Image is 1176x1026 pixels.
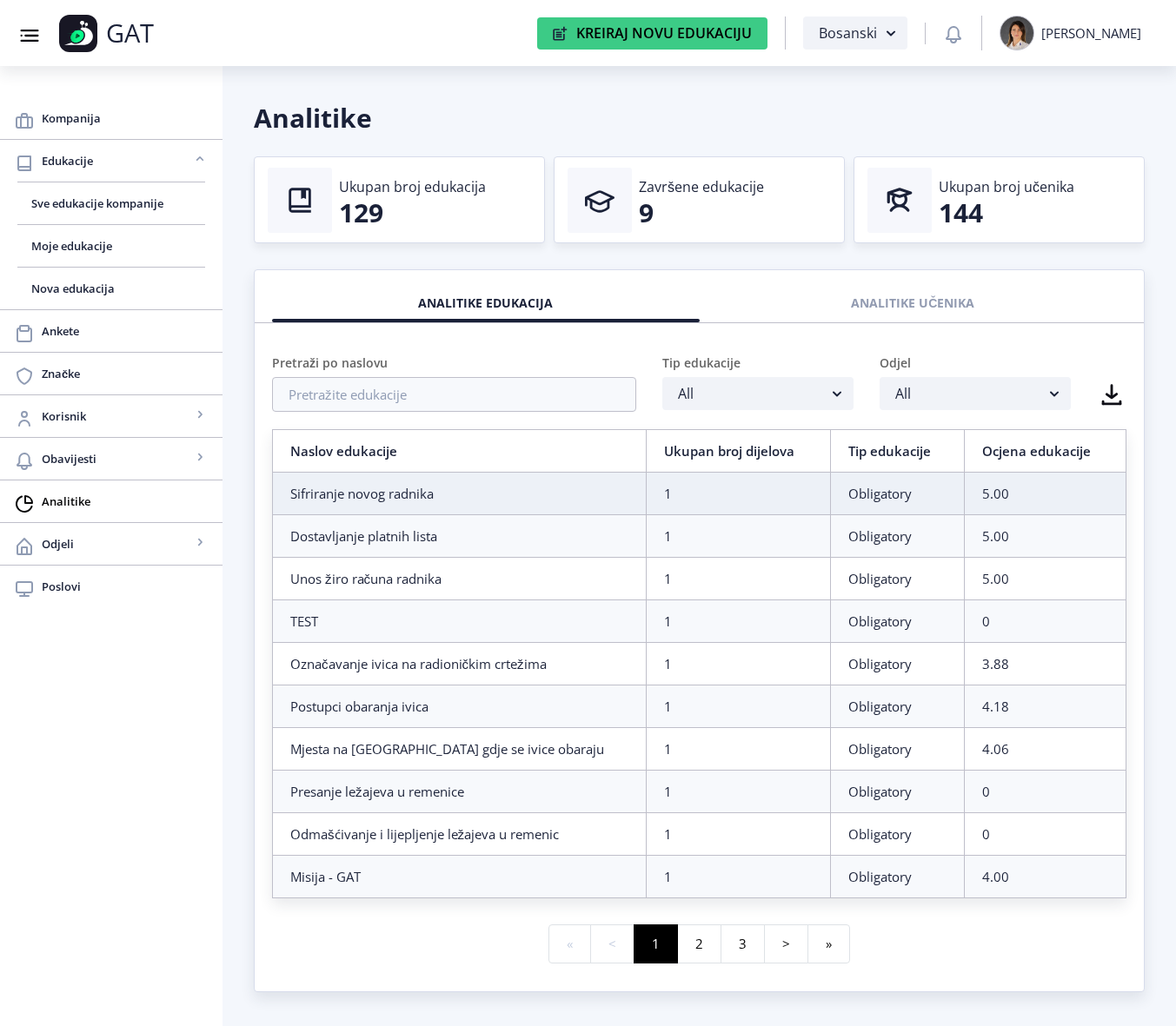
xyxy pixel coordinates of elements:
div: Obligatory [848,698,947,715]
div: 0 [982,783,1108,800]
div: Obligatory [848,825,947,843]
span: Kompanija [42,108,209,129]
div: ANALITIKE EDUKACIJA [285,284,687,322]
span: Odjeli [42,533,191,554]
div: Obligatory [848,740,947,758]
div: ANALITIKE UČENIKA [713,284,1114,322]
div: Obligatory [848,655,947,672]
div: Obligatory [848,570,947,587]
div: Obligatory [848,485,947,502]
div: 1 [664,698,814,715]
div: 4.18 [982,698,1108,715]
div: Tip edukacije [662,354,854,377]
a: Ocjena edukacije [982,442,1091,460]
button: All [662,377,854,410]
div: 1 [664,570,814,587]
button: » [807,924,850,963]
span: Moje edukacije [31,235,191,256]
div: Obligatory [848,527,947,545]
div: 4.00 [982,868,1108,885]
div: 1 [664,612,814,630]
div: 1 [664,825,814,843]
a: Nova edukacija [17,268,205,309]
div: Postupci obaranja ivica [290,698,628,715]
a: Ukupan broj dijelova [664,442,794,460]
input: Pretražite edukacije [272,377,636,412]
img: thumbnail [867,168,932,233]
div: 5.00 [982,527,1108,545]
div: Odjel [880,354,1071,377]
span: Sve edukacije kompanije [31,193,191,214]
button: All [880,377,1071,410]
div: Ukupan broj edukacija [339,178,548,195]
span: Značke [42,363,209,384]
div: [PERSON_NAME] [1041,24,1141,42]
a: Sve edukacije kompanije [17,182,205,224]
div: Pretraži po naslovu [272,354,636,377]
nb-icon: Preuzmite kao CSV [1097,377,1126,407]
button: 1 [634,924,678,963]
img: thumbnail [568,168,632,233]
div: Obligatory [848,783,947,800]
div: 5.00 [982,485,1108,502]
div: 4.06 [982,740,1108,758]
div: Mjesta na [GEOGRAPHIC_DATA] gdje se ivice obaraju [290,740,628,758]
div: Presanje ležajeva u remenice [290,783,628,800]
span: Edukacije [42,150,191,171]
a: Moje edukacije [17,225,205,267]
button: 2 [677,924,721,963]
div: 1 [664,868,814,885]
span: Ankete [42,321,209,341]
button: Kreiraj Novu Edukaciju [537,17,767,50]
div: Ukupan broj učenika [939,178,1148,195]
div: 0 [982,825,1108,843]
div: 129 [339,204,548,222]
span: Obavijesti [42,448,191,469]
span: Poslovi [42,576,209,597]
button: Bosanski [803,17,907,50]
img: thumbnail [268,168,332,233]
span: Analitike [42,491,209,512]
div: Dostavljanje platnih lista [290,527,628,545]
img: create-new-education-icon.svg [553,26,568,41]
div: 1 [664,740,814,758]
div: Sifriranje novog radnika [290,485,628,502]
button: 3 [721,924,765,963]
div: Završene edukacije [639,178,848,195]
a: GAT [59,15,264,52]
h1: Analitike [254,97,1145,139]
div: 5.00 [982,570,1108,587]
div: 1 [664,485,814,502]
div: Unos žiro računa radnika [290,570,628,587]
div: Obligatory [848,868,947,885]
div: 9 [639,204,848,222]
div: Odmašćivanje i lijepljenje ležajeva u remenic [290,825,628,843]
button: > [764,924,808,963]
div: 1 [664,783,814,800]
div: Obligatory [848,612,947,630]
div: 1 [664,655,814,672]
div: 3.88 [982,655,1108,672]
div: 144 [939,204,1148,222]
div: TEST [290,612,628,630]
span: Korisnik [42,406,191,427]
div: 1 [664,527,814,545]
div: Označavanje ivica na radioničkim crtežima [290,655,628,672]
div: Misija - GAT [290,868,628,885]
div: 0 [982,612,1108,630]
p: GAT [106,24,154,42]
a: Naslov edukacije [290,442,397,460]
span: Nova edukacija [31,278,191,299]
a: Tip edukacije [848,442,931,460]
